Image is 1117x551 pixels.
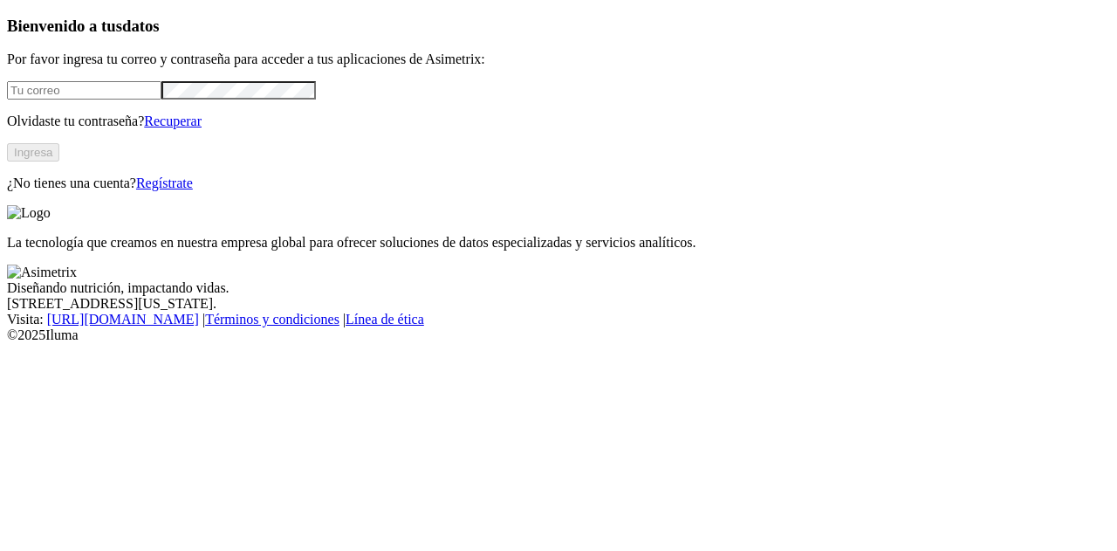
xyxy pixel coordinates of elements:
[47,312,199,327] a: [URL][DOMAIN_NAME]
[346,312,424,327] a: Línea de ética
[136,176,193,190] a: Regístrate
[205,312,339,327] a: Términos y condiciones
[122,17,160,35] span: datos
[7,176,1110,191] p: ¿No tienes una cuenta?
[7,52,1110,67] p: Por favor ingresa tu correo y contraseña para acceder a tus aplicaciones de Asimetrix:
[7,312,1110,327] div: Visita : | |
[7,280,1110,296] div: Diseñando nutrición, impactando vidas.
[7,296,1110,312] div: [STREET_ADDRESS][US_STATE].
[7,235,1110,251] p: La tecnología que creamos en nuestra empresa global para ofrecer soluciones de datos especializad...
[144,114,202,128] a: Recuperar
[7,17,1110,36] h3: Bienvenido a tus
[7,265,77,280] img: Asimetrix
[7,205,51,221] img: Logo
[7,143,59,162] button: Ingresa
[7,114,1110,129] p: Olvidaste tu contraseña?
[7,81,161,100] input: Tu correo
[7,327,1110,343] div: © 2025 Iluma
